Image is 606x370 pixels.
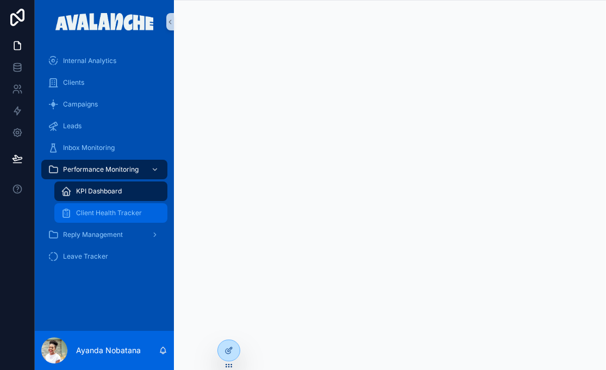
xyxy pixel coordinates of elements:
[63,165,139,174] span: Performance Monitoring
[41,138,167,158] a: Inbox Monitoring
[63,122,82,130] span: Leads
[41,225,167,244] a: Reply Management
[41,247,167,266] a: Leave Tracker
[54,181,167,201] a: KPI Dashboard
[41,95,167,114] a: Campaigns
[63,100,98,109] span: Campaigns
[63,252,108,261] span: Leave Tracker
[41,73,167,92] a: Clients
[63,143,115,152] span: Inbox Monitoring
[41,116,167,136] a: Leads
[54,203,167,223] a: Client Health Tracker
[76,345,141,356] p: Ayanda Nobatana
[35,43,174,280] div: scrollable content
[41,51,167,71] a: Internal Analytics
[63,78,84,87] span: Clients
[63,57,116,65] span: Internal Analytics
[41,160,167,179] a: Performance Monitoring
[55,13,154,30] img: App logo
[76,187,122,196] span: KPI Dashboard
[76,209,142,217] span: Client Health Tracker
[63,230,123,239] span: Reply Management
